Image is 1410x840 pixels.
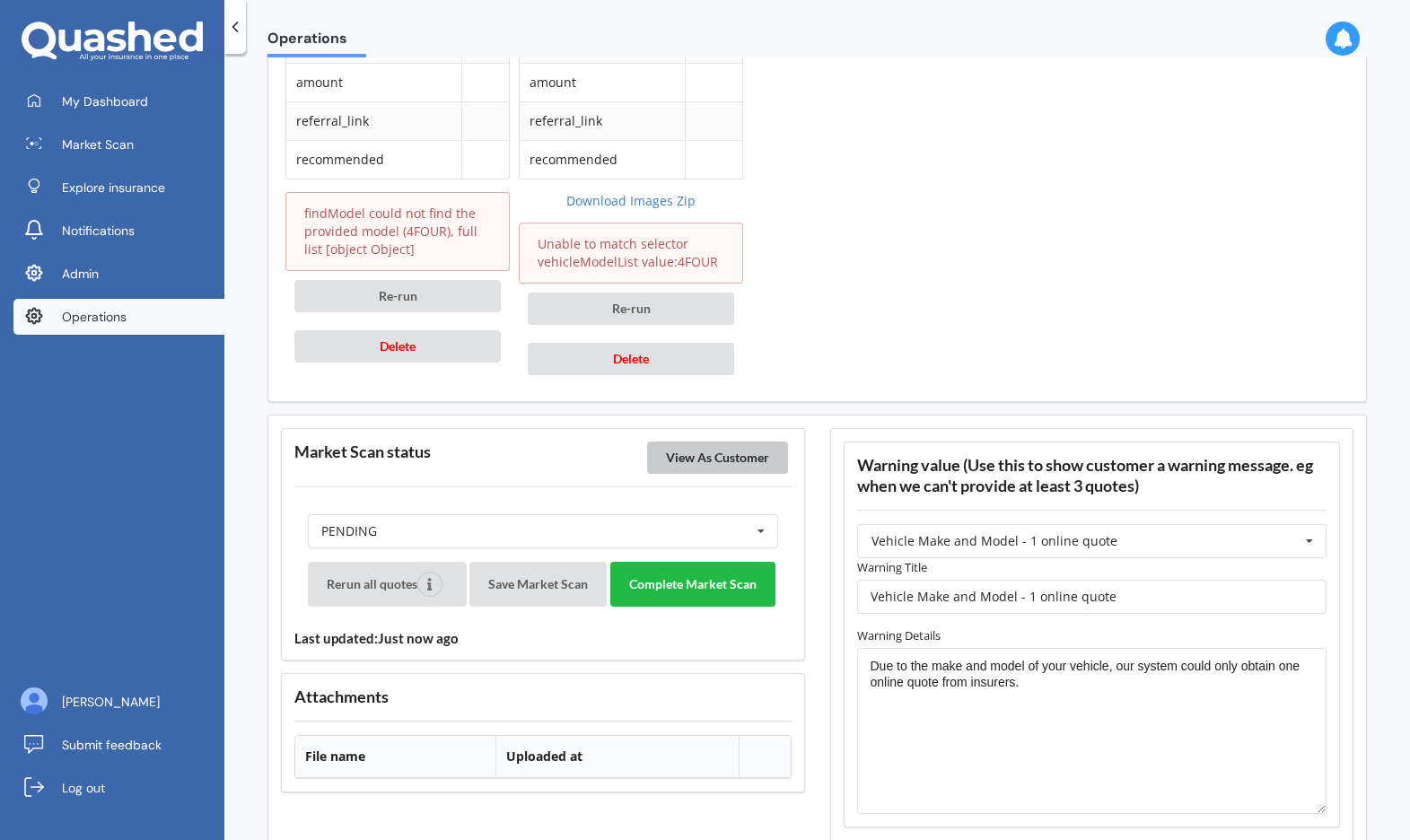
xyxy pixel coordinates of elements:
[13,299,224,335] a: Operations
[528,293,734,325] button: Re-run
[286,63,461,101] td: amount
[62,136,134,153] span: Market Scan
[520,63,685,101] td: amount
[519,192,743,210] a: Download Images Zip
[294,442,431,462] h3: Market Scan status
[610,562,775,607] button: Complete Market Scan
[380,338,416,354] span: Delete
[62,736,162,754] span: Submit feedback
[13,256,224,292] a: Admin
[62,179,165,197] span: Explore insurance
[13,127,224,162] a: Market Scan
[857,648,1327,815] textarea: Due to the make and model of your vehicle, our system could only obtain one online quote from ins...
[308,562,467,607] button: Rerun all quotes
[13,170,224,206] a: Explore insurance
[304,205,491,258] p: findModel could not find the provided model (4FOUR), full list [object Object]
[857,580,1327,614] input: Warning title...
[871,535,1117,547] div: Vehicle Make and Model - 1 online quote
[286,140,461,179] td: recommended
[295,736,495,778] th: File name
[62,265,99,283] span: Admin
[294,687,792,707] h3: Attachments
[613,351,649,366] span: Delete
[13,684,224,720] a: [PERSON_NAME]
[520,140,685,179] td: recommended
[294,630,792,647] h4: Last updated: Just now ago
[647,442,788,474] button: View As Customer
[538,235,724,271] p: Unable to match selector vehicleModelList value:4FOUR
[13,770,224,806] a: Log out
[267,30,366,54] span: Operations
[62,308,127,326] span: Operations
[495,736,739,778] th: Uploaded at
[469,562,607,607] button: Save Market Scan
[294,280,501,312] button: Re-run
[62,693,160,711] span: [PERSON_NAME]
[62,779,105,797] span: Log out
[857,455,1327,496] h3: Warning value (Use this to show customer a warning message. eg when we can't provide at least 3 q...
[13,727,224,763] a: Submit feedback
[62,92,148,110] span: My Dashboard
[13,213,224,249] a: Notifications
[857,626,1327,644] label: Warning Details
[62,222,135,240] span: Notifications
[286,101,461,140] td: referral_link
[520,101,685,140] td: referral_link
[21,687,48,714] img: ALV-UjU6YHOUIM1AGx_4vxbOkaOq-1eqc8a3URkVIJkc_iWYmQ98kTe7fc9QMVOBV43MoXmOPfWPN7JjnmUwLuIGKVePaQgPQ...
[13,83,224,119] a: My Dashboard
[857,558,1327,576] label: Warning Title
[321,525,377,538] div: PENDING
[647,449,792,466] a: View As Customer
[294,330,501,363] button: Delete
[528,343,734,375] button: Delete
